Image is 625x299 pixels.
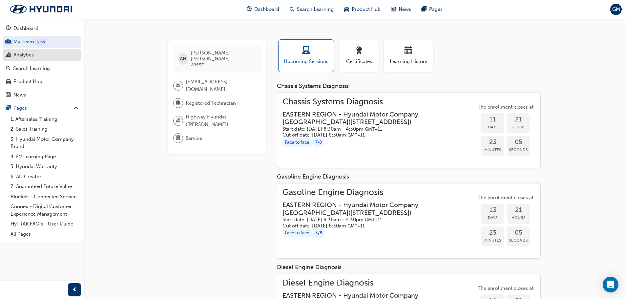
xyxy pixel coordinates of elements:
a: Product Hub [3,75,81,88]
span: up-icon [74,104,78,113]
h5: Start date: [DATE] 8:30am - 4:30pm [282,126,466,132]
div: Product Hub [13,78,42,85]
a: Gasoline Engine DiagnosisEASTERN REGION - Hyundai Motor Company [GEOGRAPHIC_DATA]([STREET_ADDRESS... [282,189,535,253]
div: Chassis Systems Diagnosis [277,83,541,90]
div: 7 / 8 [313,138,324,147]
span: Product Hub [352,6,381,13]
h5: Cut off date: [DATE] 8:30am [282,223,466,229]
img: Trak [3,2,79,16]
div: Search Learning [13,65,50,72]
button: Pages [3,102,81,114]
span: [PERSON_NAME] [PERSON_NAME] [191,50,256,62]
span: AH [180,55,186,63]
a: My Team [3,36,81,48]
span: email-icon [176,81,180,90]
span: guage-icon [6,26,11,32]
span: 21 [507,116,530,123]
span: 05 [507,139,530,146]
span: Days [481,123,504,131]
span: pages-icon [6,105,11,111]
span: people-icon [6,39,11,45]
h3: EASTERN REGION - Hyundai Motor Company [GEOGRAPHIC_DATA] ( [STREET_ADDRESS] ) [282,111,466,126]
span: 28557 [191,62,203,68]
a: News [3,89,81,101]
a: Connex - Digital Customer Experience Management [8,202,81,219]
span: guage-icon [247,5,252,13]
span: Search Learning [297,6,334,13]
span: 11 [481,116,504,123]
button: Upcoming Sessions [278,39,334,72]
span: search-icon [6,66,10,72]
span: car-icon [344,5,349,13]
span: department-icon [176,134,180,142]
div: Dashboard [13,25,38,32]
a: 6. AD Creator [8,172,81,182]
button: Certificates [339,39,379,72]
a: 2. Sales Training [8,124,81,134]
span: organisation-icon [176,117,180,125]
h5: Start date: [DATE] 8:30am - 4:30pm [282,217,466,223]
button: GM [610,4,622,15]
span: search-icon [290,5,294,13]
a: 5. Hyundai Warranty [8,161,81,172]
div: Tooltip anchor [35,39,46,45]
span: Australian Eastern Daylight Time GMT+11 [347,223,365,229]
a: 3. Hyundai Motor Company Brand [8,134,81,152]
span: pages-icon [422,5,427,13]
span: 05 [507,229,530,237]
button: Learning History [384,39,433,72]
span: Days [481,214,504,222]
span: Seconds [507,237,530,244]
span: Minutes [481,146,504,154]
a: search-iconSearch Learning [284,3,339,16]
span: Highway Hyundai ([PERSON_NAME]) [186,113,256,128]
span: The enrollment closes at [476,103,535,111]
span: news-icon [6,92,11,98]
span: news-icon [391,5,396,13]
span: 13 [481,206,504,214]
span: chart-icon [6,52,11,58]
span: Dashboard [254,6,279,13]
div: Face to face [282,138,312,147]
button: DashboardMy TeamAnalyticsSearch LearningProduct HubNews [3,21,81,102]
div: Face to face [282,229,312,238]
a: news-iconNews [386,3,416,16]
span: The enrollment closes at [476,194,535,202]
span: award-icon [355,47,363,55]
div: News [13,91,26,99]
span: calendar-icon [405,47,412,55]
span: Upcoming Sessions [283,58,329,65]
div: 3 / 8 [313,229,324,238]
a: pages-iconPages [416,3,448,16]
a: Search Learning [3,62,81,75]
a: 7. Guaranteed Future Value [8,182,81,192]
span: 23 [481,139,504,146]
a: Chassis Systems DiagnosisEASTERN REGION - Hyundai Motor Company [GEOGRAPHIC_DATA]([STREET_ADDRESS... [282,98,535,163]
a: Dashboard [3,22,81,34]
span: briefcase-icon [176,99,180,107]
span: Australian Eastern Daylight Time GMT+11 [347,132,365,138]
span: car-icon [6,79,11,85]
span: GM [612,6,620,13]
span: Australian Eastern Daylight Time GMT+11 [365,126,382,132]
span: News [399,6,411,13]
span: Service [186,135,202,142]
span: 21 [507,206,530,214]
a: 4. EV Learning Page [8,152,81,162]
div: Diesel Engine Diagnosis [277,264,541,271]
a: guage-iconDashboard [241,3,284,16]
span: Pages [429,6,443,13]
span: [EMAIL_ADDRESS][DOMAIN_NAME] [186,78,256,93]
a: HyTRAK FAQ's - User Guide [8,219,81,229]
span: Minutes [481,237,504,244]
h3: EASTERN REGION - Hyundai Motor Company [GEOGRAPHIC_DATA] ( [STREET_ADDRESS] ) [282,201,466,217]
span: Gasoline Engine Diagnosis [282,189,476,196]
span: prev-icon [72,286,77,294]
span: Registered Technician [186,99,236,107]
span: Seconds [507,146,530,154]
div: Pages [13,104,27,112]
a: Analytics [3,49,81,61]
h5: Cut off date: [DATE] 8:30am [282,132,466,138]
